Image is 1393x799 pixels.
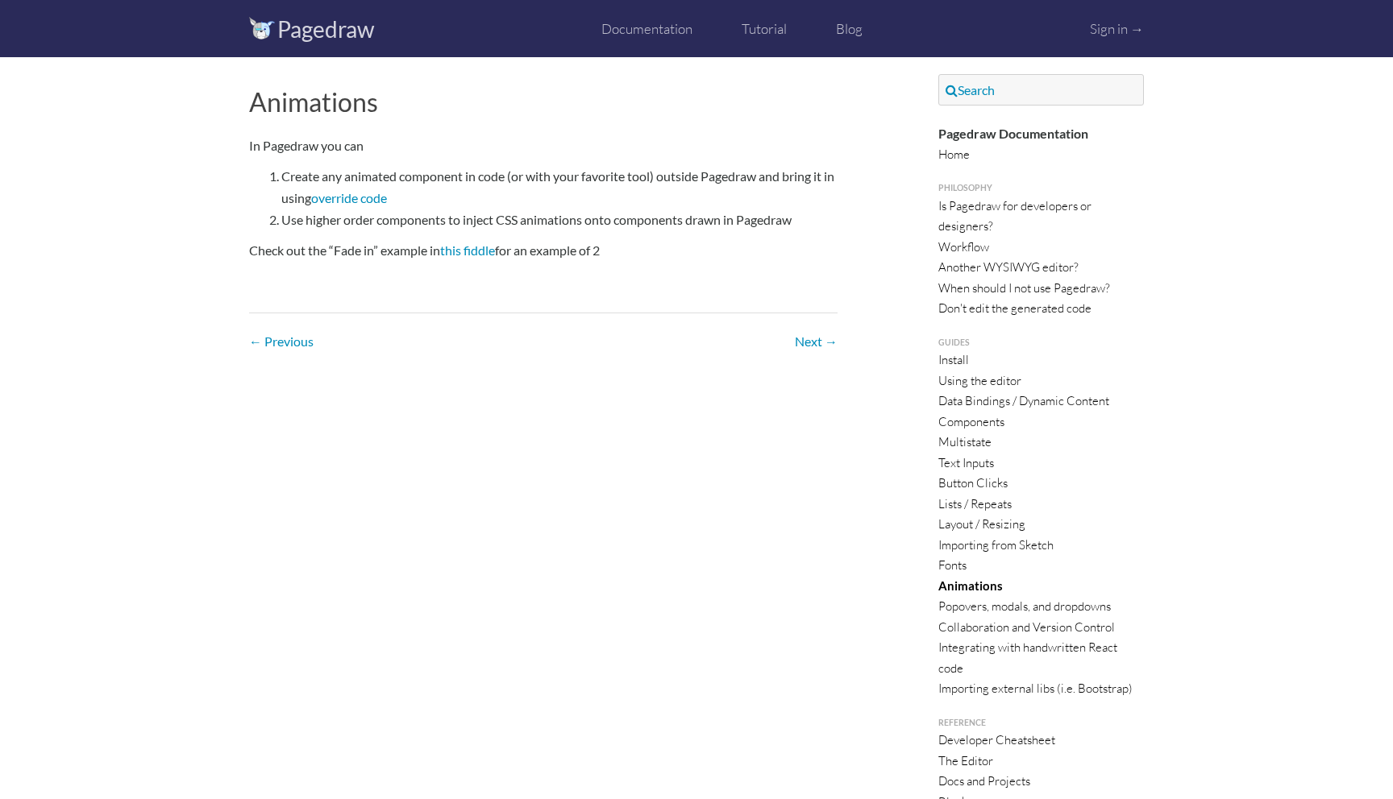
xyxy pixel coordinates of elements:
[938,753,993,768] a: The Editor
[938,300,1092,316] a: Don't edit the generated code
[938,578,1003,593] a: Animations
[601,20,692,37] a: Documentation
[938,681,1133,696] a: Importing external libs (i.e. Bootstrap)
[938,598,1111,614] a: Popovers, modals, and dropdowns
[249,135,838,156] p: In Pagedraw you can
[938,181,1144,196] a: Philosophy
[938,619,1115,635] a: Collaboration and Version Control
[938,352,969,367] a: Install
[742,20,787,37] a: Tutorial
[938,516,1025,532] a: Layout / Resizing
[938,475,1008,491] a: Button Clicks
[836,20,863,37] a: Blog
[440,242,495,258] a: this fiddle
[938,373,1021,388] a: Using the editor
[938,640,1117,676] a: Integrating with handwritten React code
[249,17,275,39] img: logo_vectors.svg
[938,537,1054,553] a: Importing from Sketch
[938,126,1088,141] strong: Pagedraw Documentation
[249,88,838,116] h2: Animations
[938,716,1144,731] a: Reference
[938,434,992,449] a: Multistate
[938,280,1110,296] a: When should I not use Pagedraw?
[938,496,1012,511] a: Lists / Repeats
[277,15,374,43] a: Pagedraw
[938,732,1055,747] a: Developer Cheatsheet
[938,147,970,162] a: Home
[281,209,838,230] li: Use higher order components to inject CSS animations onto components drawn in Pagedraw
[938,557,967,573] a: Fonts
[938,198,1092,234] a: Is Pagedraw for developers or designers?
[281,165,838,209] li: Create any animated component in code (or with your favorite tool) outside Pagedraw and bring it ...
[795,333,838,349] a: Next →
[938,455,994,470] a: Text Inputs
[938,414,1004,429] a: Components
[1090,20,1144,37] a: Sign in →
[938,773,1030,789] a: Docs and Projects
[249,333,314,349] a: ← Previous
[938,336,1144,350] a: Guides
[938,393,1109,408] a: Data Bindings / Dynamic Content
[938,239,989,255] a: Workflow
[938,259,1079,275] a: Another WYSIWYG editor?
[311,190,387,205] a: override code
[249,239,838,261] p: Check out the “Fade in” example in for an example of 2
[938,74,1144,106] a: Search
